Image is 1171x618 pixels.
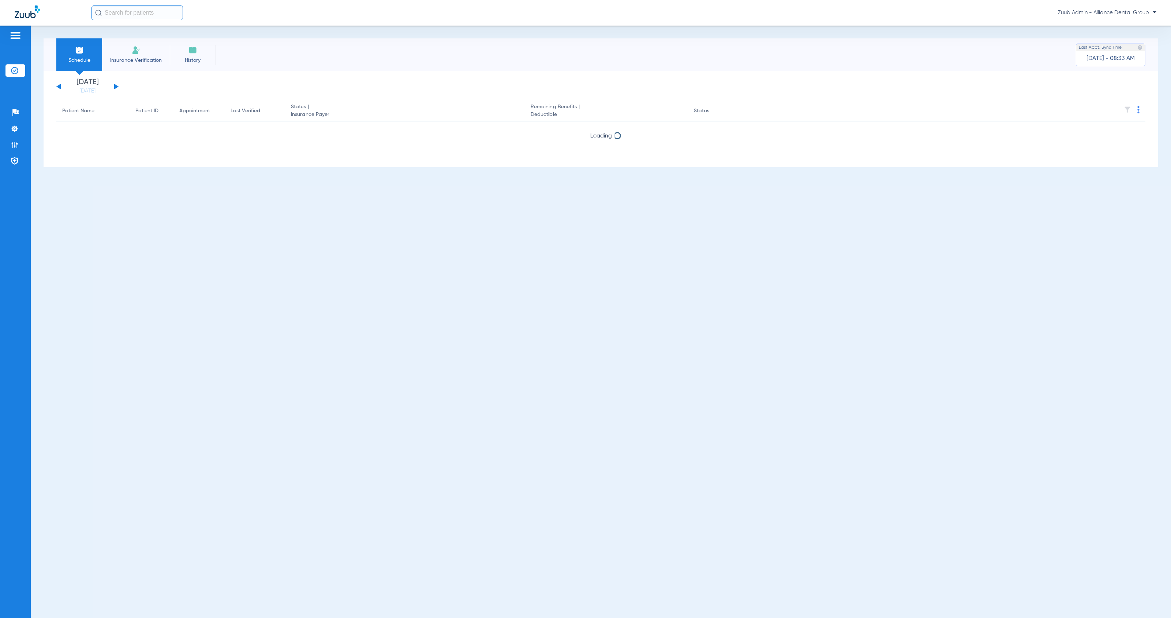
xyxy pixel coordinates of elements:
th: Status [688,101,737,121]
div: Patient ID [135,107,168,115]
span: Deductible [531,111,682,118]
span: History [175,57,210,64]
img: Manual Insurance Verification [132,46,141,54]
a: [DATE] [66,87,109,95]
img: group-dot-blue.svg [1137,106,1140,113]
span: Schedule [62,57,97,64]
div: Last Verified [231,107,260,115]
img: Schedule [75,46,84,54]
input: Search for patients [91,5,183,20]
span: Insurance Verification [108,57,164,64]
img: Zuub Logo [15,5,40,18]
img: last sync help info [1137,45,1142,50]
img: History [188,46,197,54]
div: Patient Name [62,107,124,115]
img: filter.svg [1124,106,1131,113]
div: Appointment [179,107,219,115]
div: Appointment [179,107,210,115]
span: Insurance Payer [291,111,519,118]
span: Zuub Admin - Alliance Dental Group [1058,9,1156,16]
span: Last Appt. Sync Time: [1079,44,1123,51]
th: Status | [285,101,525,121]
div: Patient ID [135,107,158,115]
li: [DATE] [66,79,109,95]
span: [DATE] - 08:33 AM [1086,55,1135,62]
div: Last Verified [231,107,279,115]
img: Search Icon [95,10,102,16]
span: Loading [590,133,612,139]
div: Patient Name [62,107,94,115]
img: hamburger-icon [10,31,21,40]
th: Remaining Benefits | [525,101,688,121]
